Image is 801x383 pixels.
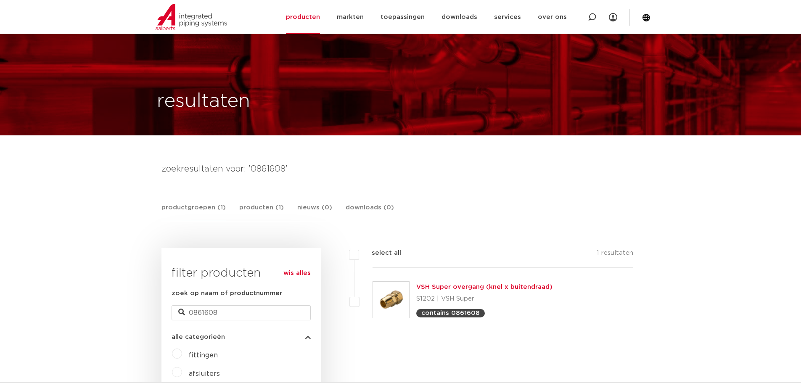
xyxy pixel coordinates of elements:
a: productgroepen (1) [161,203,226,221]
a: VSH Super overgang (knel x buitendraad) [416,284,553,290]
h1: resultaten [157,88,250,115]
a: fittingen [189,352,218,359]
p: contains 0861608 [421,310,480,316]
p: 1 resultaten [597,248,633,261]
a: wis alles [283,268,311,278]
label: zoek op naam of productnummer [172,288,282,298]
a: afsluiters [189,370,220,377]
input: zoeken [172,305,311,320]
h4: zoekresultaten voor: '0861608' [161,162,640,176]
p: S1202 | VSH Super [416,292,553,306]
a: producten (1) [239,203,284,221]
label: select all [359,248,401,258]
img: Thumbnail for VSH Super overgang (knel x buitendraad) [373,282,409,318]
span: alle categorieën [172,334,225,340]
h3: filter producten [172,265,311,282]
a: downloads (0) [346,203,394,221]
button: alle categorieën [172,334,311,340]
a: nieuws (0) [297,203,332,221]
